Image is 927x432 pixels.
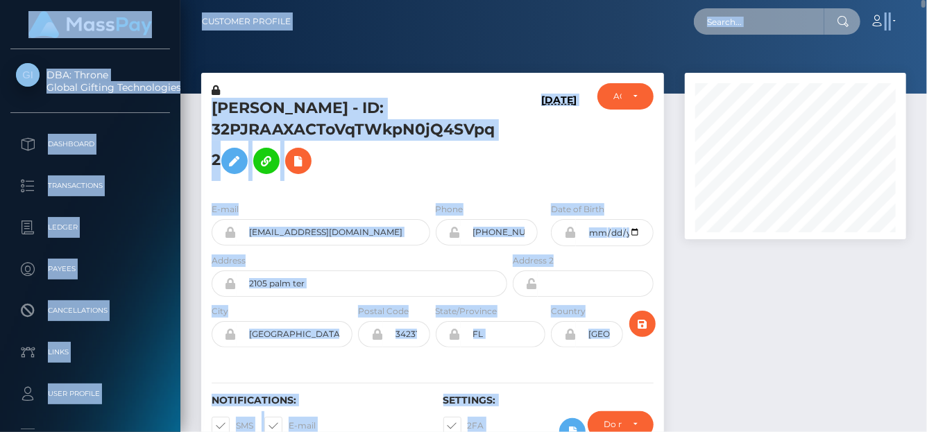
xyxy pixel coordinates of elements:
[16,63,40,87] img: Global Gifting Technologies Inc
[358,305,409,318] label: Postal Code
[513,254,554,267] label: Address 2
[212,98,500,181] h5: [PERSON_NAME] - ID: 32PJRAAXACToVqTWkpN0jQ4SVpq2
[604,419,622,430] div: Do not require
[212,395,423,406] h6: Notifications:
[10,127,170,162] a: Dashboard
[16,134,164,155] p: Dashboard
[597,83,654,110] button: ACTIVE
[16,175,164,196] p: Transactions
[10,69,170,94] span: DBA: Throne Global Gifting Technologies Inc
[10,293,170,328] a: Cancellations
[694,8,824,35] input: Search...
[212,254,246,267] label: Address
[28,11,152,38] img: MassPay Logo
[16,217,164,238] p: Ledger
[202,7,291,36] a: Customer Profile
[10,335,170,370] a: Links
[436,203,464,216] label: Phone
[16,259,164,279] p: Payees
[16,342,164,363] p: Links
[16,300,164,321] p: Cancellations
[10,210,170,245] a: Ledger
[551,203,604,216] label: Date of Birth
[10,169,170,203] a: Transactions
[551,305,586,318] label: Country
[212,203,239,216] label: E-mail
[10,377,170,411] a: User Profile
[16,383,164,404] p: User Profile
[613,91,622,102] div: ACTIVE
[436,305,497,318] label: State/Province
[541,94,577,186] h6: [DATE]
[10,252,170,286] a: Payees
[443,395,654,406] h6: Settings:
[212,305,228,318] label: City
